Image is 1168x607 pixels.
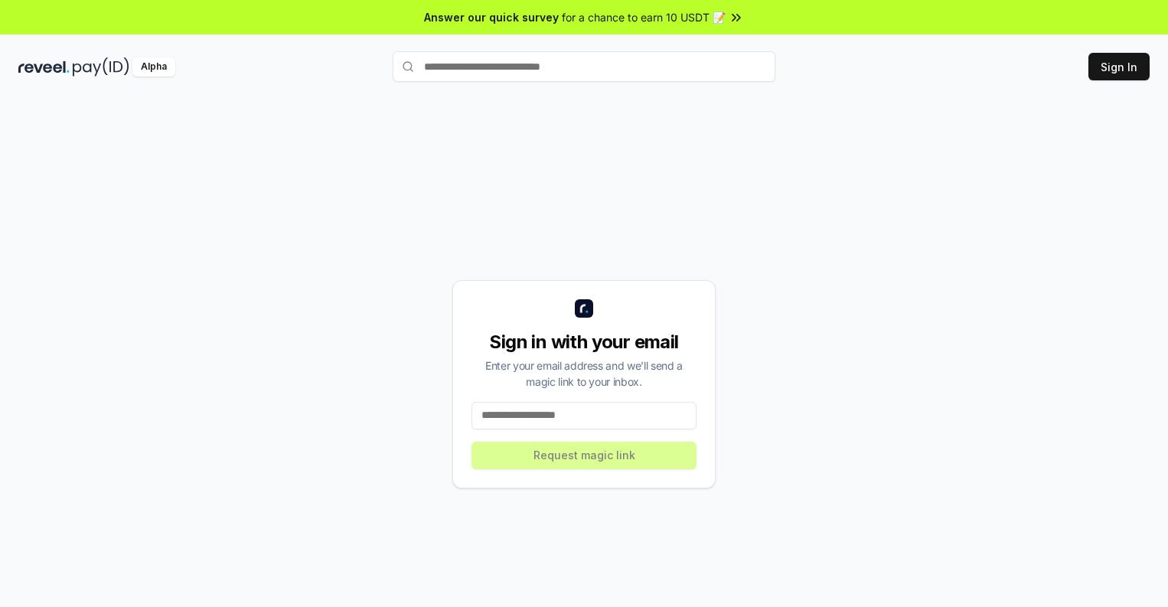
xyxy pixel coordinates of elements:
[1088,53,1150,80] button: Sign In
[575,299,593,318] img: logo_small
[424,9,559,25] span: Answer our quick survey
[132,57,175,77] div: Alpha
[562,9,726,25] span: for a chance to earn 10 USDT 📝
[18,57,70,77] img: reveel_dark
[471,357,697,390] div: Enter your email address and we’ll send a magic link to your inbox.
[471,330,697,354] div: Sign in with your email
[73,57,129,77] img: pay_id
